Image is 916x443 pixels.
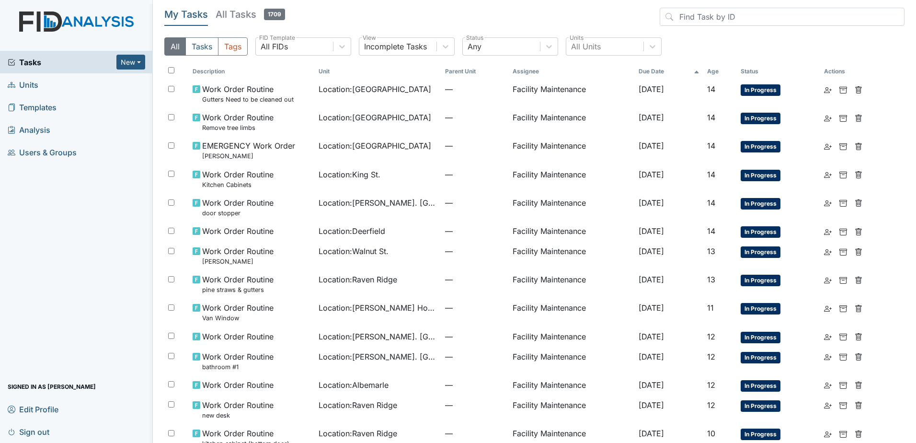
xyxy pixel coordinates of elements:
td: Facility Maintenance [509,136,635,164]
span: In Progress [741,113,780,124]
div: Type filter [164,37,248,56]
td: Facility Maintenance [509,80,635,108]
span: — [445,197,505,209]
span: 12 [707,352,715,361]
span: Location : Deerfield [319,225,385,237]
span: — [445,112,505,123]
a: Delete [855,399,862,411]
span: [DATE] [639,303,664,313]
td: Facility Maintenance [509,270,635,298]
button: All [164,37,186,56]
a: Delete [855,197,862,209]
a: Delete [855,245,862,257]
span: Work Order Routine T.V Hung [202,245,274,266]
a: Delete [855,331,862,342]
span: In Progress [741,198,780,210]
a: Archive [839,197,847,209]
span: Work Order Routine pine straws & gutters [202,274,274,294]
span: Location : Raven Ridge [319,274,397,285]
span: [DATE] [639,84,664,94]
span: — [445,399,505,411]
a: Archive [839,302,847,314]
span: Location : Albemarle [319,379,389,391]
span: Work Order Routine Kitchen Cabinets [202,169,274,189]
span: 14 [707,141,715,151]
div: Any [468,41,481,52]
th: Toggle SortBy [315,63,441,80]
a: Delete [855,302,862,314]
th: Toggle SortBy [737,63,820,80]
span: Location : [GEOGRAPHIC_DATA] [319,83,431,95]
th: Assignee [509,63,635,80]
span: — [445,351,505,362]
th: Toggle SortBy [703,63,737,80]
small: [PERSON_NAME] [202,152,295,161]
span: In Progress [741,246,780,258]
span: [DATE] [639,170,664,179]
span: [DATE] [639,429,664,438]
span: In Progress [741,226,780,238]
span: Edit Profile [8,402,58,417]
span: Work Order Routine Remove tree limbs [202,112,274,132]
span: Users & Groups [8,145,77,160]
div: Incomplete Tasks [364,41,427,52]
span: Location : [PERSON_NAME]. [GEOGRAPHIC_DATA] [319,331,437,342]
span: — [445,169,505,180]
a: Archive [839,225,847,237]
span: — [445,274,505,285]
span: In Progress [741,332,780,343]
td: Facility Maintenance [509,165,635,193]
small: Remove tree limbs [202,123,274,132]
a: Archive [839,169,847,180]
a: Archive [839,140,847,152]
div: All FIDs [261,41,288,52]
span: Signed in as [PERSON_NAME] [8,379,96,394]
span: Units [8,77,38,92]
button: Tags [218,37,248,56]
a: Archive [839,245,847,257]
a: Delete [855,351,862,362]
span: In Progress [741,400,780,412]
span: — [445,225,505,237]
th: Toggle SortBy [441,63,509,80]
a: Tasks [8,57,116,68]
span: Templates [8,100,57,115]
td: Facility Maintenance [509,396,635,424]
span: In Progress [741,352,780,363]
td: Facility Maintenance [509,193,635,221]
a: Archive [839,351,847,362]
span: Work Order Routine [202,379,274,391]
a: Delete [855,169,862,180]
span: — [445,331,505,342]
span: [DATE] [639,141,664,151]
span: Work Order Routine door stopper [202,197,274,218]
span: Work Order Routine Van Window [202,302,274,323]
input: Toggle All Rows Selected [168,67,174,73]
span: Location : [GEOGRAPHIC_DATA] [319,112,431,123]
small: Kitchen Cabinets [202,180,274,189]
th: Toggle SortBy [635,63,703,80]
span: Location : [GEOGRAPHIC_DATA] [319,140,431,152]
th: Toggle SortBy [189,63,315,80]
span: Location : [PERSON_NAME]. [GEOGRAPHIC_DATA] [319,351,437,362]
a: Archive [839,331,847,342]
span: — [445,245,505,257]
td: Facility Maintenance [509,327,635,347]
a: Delete [855,379,862,391]
input: Find Task by ID [660,8,905,26]
span: 12 [707,332,715,341]
span: [DATE] [639,352,664,361]
th: Actions [820,63,868,80]
span: [DATE] [639,113,664,122]
span: Work Order Routine [202,331,274,342]
td: Facility Maintenance [509,108,635,136]
span: [DATE] [639,400,664,410]
small: [PERSON_NAME] [202,257,274,266]
span: In Progress [741,141,780,152]
span: [DATE] [639,332,664,341]
span: Location : [PERSON_NAME] House [319,302,437,314]
span: In Progress [741,84,780,96]
span: — [445,302,505,314]
small: Gutters Need to be cleaned out [202,95,294,104]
